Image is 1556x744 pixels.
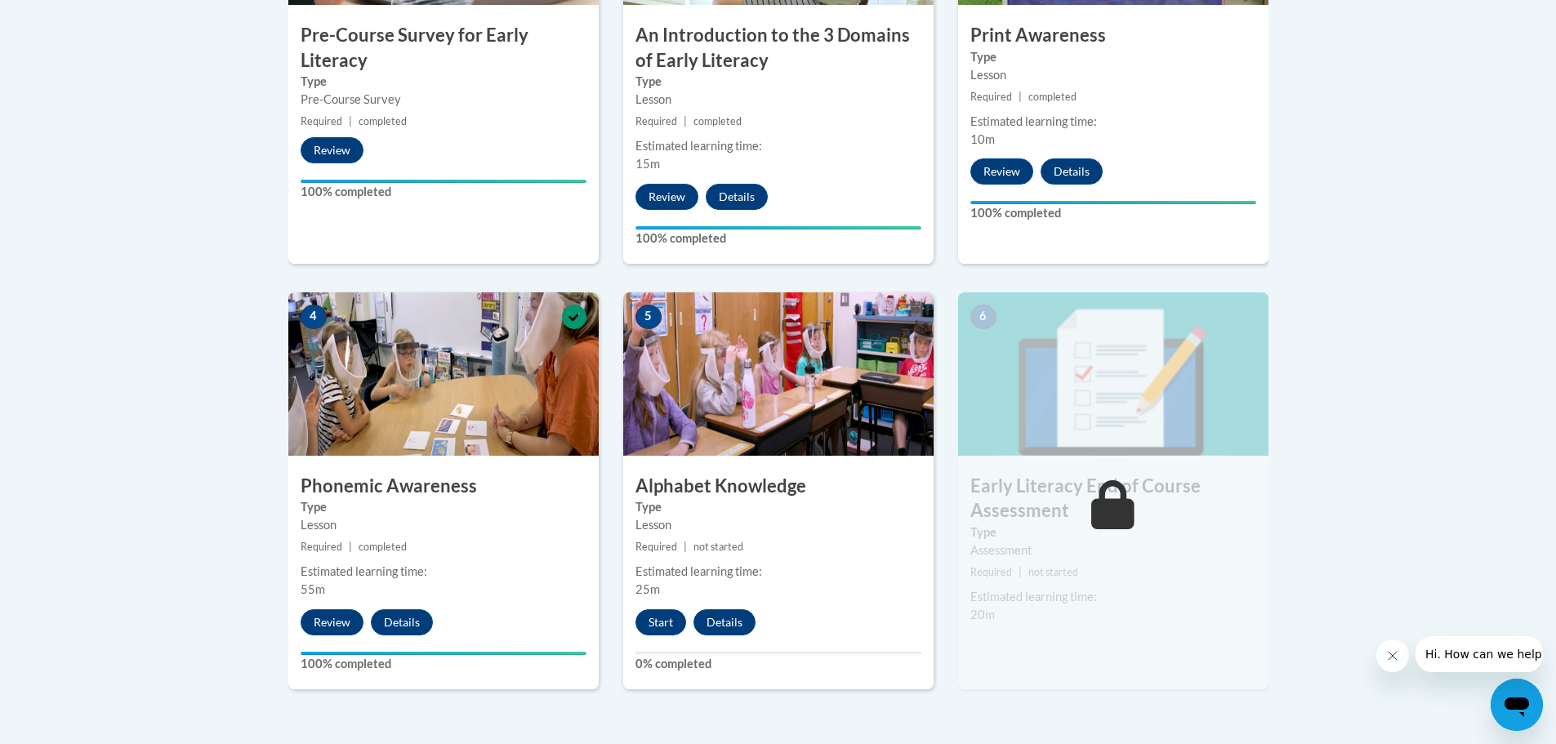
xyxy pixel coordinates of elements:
[359,115,407,127] span: completed
[301,91,586,109] div: Pre-Course Survey
[958,23,1268,48] h3: Print Awareness
[970,566,1012,578] span: Required
[970,523,1256,541] label: Type
[635,516,921,534] div: Lesson
[970,588,1256,606] div: Estimated learning time:
[635,73,921,91] label: Type
[301,652,586,655] div: Your progress
[623,292,934,456] img: Course Image
[635,229,921,247] label: 100% completed
[684,541,687,553] span: |
[371,609,433,635] button: Details
[301,73,586,91] label: Type
[301,582,325,596] span: 55m
[635,609,686,635] button: Start
[970,132,995,146] span: 10m
[301,655,586,673] label: 100% completed
[635,541,677,553] span: Required
[693,115,742,127] span: completed
[635,655,921,673] label: 0% completed
[349,541,352,553] span: |
[359,541,407,553] span: completed
[1416,636,1543,672] iframe: Message from company
[301,609,363,635] button: Review
[970,91,1012,103] span: Required
[970,305,996,329] span: 6
[1028,566,1078,578] span: not started
[301,516,586,534] div: Lesson
[1041,158,1103,185] button: Details
[693,609,756,635] button: Details
[301,563,586,581] div: Estimated learning time:
[693,541,743,553] span: not started
[1376,639,1409,672] iframe: Close message
[635,582,660,596] span: 25m
[635,115,677,127] span: Required
[301,305,327,329] span: 4
[970,158,1033,185] button: Review
[288,474,599,499] h3: Phonemic Awareness
[635,184,698,210] button: Review
[970,66,1256,84] div: Lesson
[301,115,342,127] span: Required
[349,115,352,127] span: |
[301,137,363,163] button: Review
[1019,91,1022,103] span: |
[958,292,1268,456] img: Course Image
[288,292,599,456] img: Course Image
[970,541,1256,559] div: Assessment
[635,226,921,229] div: Your progress
[1019,566,1022,578] span: |
[970,608,995,621] span: 20m
[970,204,1256,222] label: 100% completed
[635,498,921,516] label: Type
[706,184,768,210] button: Details
[623,23,934,74] h3: An Introduction to the 3 Domains of Early Literacy
[288,23,599,74] h3: Pre-Course Survey for Early Literacy
[958,474,1268,524] h3: Early Literacy End of Course Assessment
[301,180,586,183] div: Your progress
[635,91,921,109] div: Lesson
[635,305,662,329] span: 5
[970,113,1256,131] div: Estimated learning time:
[635,563,921,581] div: Estimated learning time:
[10,11,132,25] span: Hi. How can we help?
[1028,91,1077,103] span: completed
[301,183,586,201] label: 100% completed
[635,137,921,155] div: Estimated learning time:
[970,48,1256,66] label: Type
[301,541,342,553] span: Required
[1491,679,1543,731] iframe: Button to launch messaging window
[970,201,1256,204] div: Your progress
[301,498,586,516] label: Type
[623,474,934,499] h3: Alphabet Knowledge
[684,115,687,127] span: |
[635,157,660,171] span: 15m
